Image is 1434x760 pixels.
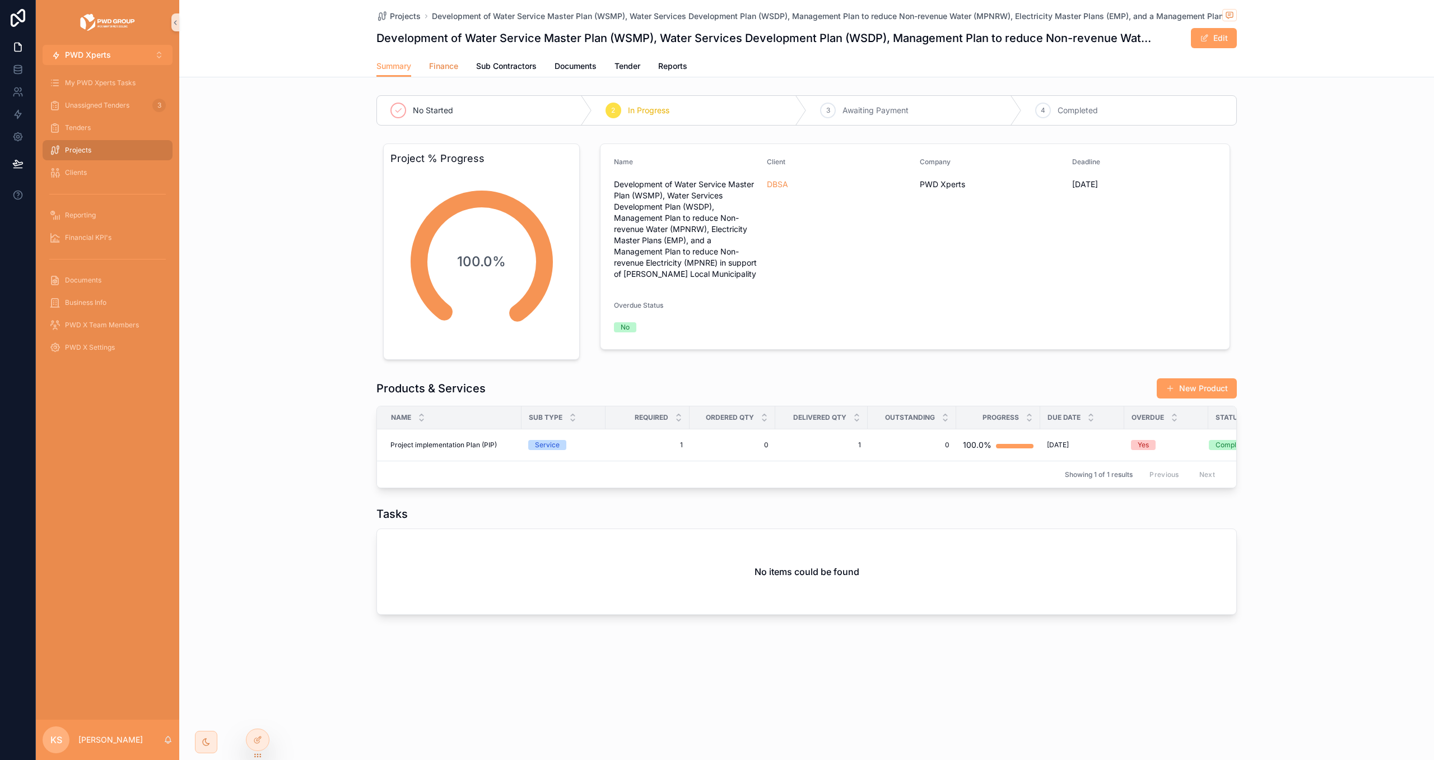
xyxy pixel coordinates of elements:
span: 1 [612,441,683,449]
button: Edit [1191,28,1237,48]
span: PWD X Team Members [65,321,139,330]
span: [DATE] [1072,179,1216,190]
div: Completed [1216,440,1250,450]
a: PWD X Settings [43,337,173,358]
span: 2 [611,106,615,115]
button: New Product [1157,378,1237,398]
span: Overdue [1132,413,1164,422]
span: No Started [413,105,453,116]
a: Sub Contractors [476,56,537,78]
a: Projects [43,140,173,160]
span: 4 [1041,106,1045,115]
span: 1 [782,441,861,449]
a: Financial KPI's [43,228,173,248]
span: Deadline [1072,157,1100,166]
span: Summary [376,61,411,72]
span: Status [1216,413,1242,422]
span: Showing 1 of 1 results [1065,470,1133,479]
span: Documents [555,61,597,72]
span: Due Date [1047,413,1081,422]
img: App logo [80,13,136,31]
a: Tenders [43,118,173,138]
a: Clients [43,163,173,183]
a: Documents [43,270,173,290]
div: Yes [1138,440,1149,450]
a: Summary [376,56,411,77]
span: 100.0% [457,253,506,271]
span: Reporting [65,211,96,220]
span: Outstanding [885,413,935,422]
span: Awaiting Payment [842,105,909,116]
span: Completed [1058,105,1098,116]
h3: Project % Progress [390,151,572,166]
h1: Products & Services [376,381,486,396]
h2: No items could be found [755,565,859,578]
a: My PWD Xperts Tasks [43,73,173,93]
div: No [621,322,630,332]
span: Clients [65,168,87,177]
div: Service [535,440,560,450]
a: Projects [376,11,421,22]
span: PWD Xperts [65,49,111,61]
span: 0 [696,441,769,449]
div: scrollable content [36,65,179,372]
span: My PWD Xperts Tasks [65,78,136,87]
span: Required [635,413,668,422]
span: Tenders [65,123,91,132]
a: Finance [429,56,458,78]
span: Sub Contractors [476,61,537,72]
a: Unassigned Tenders3 [43,95,173,115]
span: PWD X Settings [65,343,115,352]
span: Ordered Qty [706,413,754,422]
span: Overdue Status [614,301,663,309]
span: Name [614,157,633,166]
a: Reporting [43,205,173,225]
a: DBSA [767,179,788,190]
a: PWD X Team Members [43,315,173,335]
span: Projects [65,146,91,155]
span: [DATE] [1047,441,1069,449]
span: Client [767,157,785,166]
span: Tender [614,61,640,72]
span: PWD Xperts [920,179,965,190]
span: Progress [983,413,1019,422]
span: KS [50,733,62,747]
span: Name [391,413,411,422]
span: 0 [874,441,949,449]
div: 3 [152,99,166,112]
span: Delivered Qty [793,413,846,422]
button: Select Button [43,45,173,65]
span: Documents [65,276,101,285]
p: [PERSON_NAME] [78,734,143,745]
a: Business Info [43,293,173,313]
a: Documents [555,56,597,78]
span: Reports [658,61,687,72]
span: Projects [390,11,421,22]
a: Development of Water Service Master Plan (WSMP), Water Services Development Plan (WSDP), Manageme... [432,11,1231,22]
h1: Tasks [376,506,408,522]
a: Reports [658,56,687,78]
span: Business Info [65,298,106,307]
span: Project implementation Plan (PIP) [390,441,497,449]
span: Sub Type [529,413,562,422]
span: In Progress [628,105,669,116]
a: Tender [614,56,640,78]
span: Finance [429,61,458,72]
span: Financial KPI's [65,233,111,242]
span: 3 [826,106,830,115]
div: 100.0% [963,434,991,456]
span: Company [920,157,951,166]
h1: Development of Water Service Master Plan (WSMP), Water Services Development Plan (WSDP), Manageme... [376,30,1153,46]
span: Development of Water Service Master Plan (WSMP), Water Services Development Plan (WSDP), Manageme... [614,179,758,280]
span: Unassigned Tenders [65,101,129,110]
